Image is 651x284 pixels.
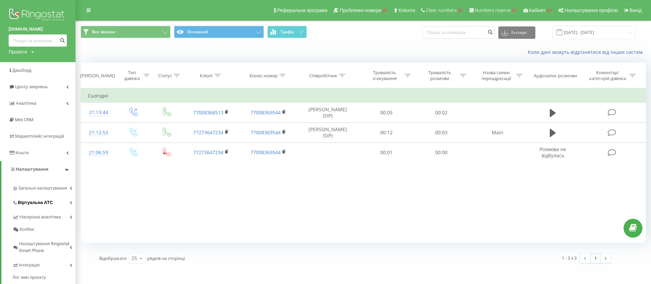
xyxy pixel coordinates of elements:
a: Інтеграція [12,257,75,271]
td: Main [469,123,526,143]
span: Кабінет [529,8,546,13]
span: Розмова не відбулась [539,146,566,159]
div: Бізнес номер [249,73,278,79]
a: 77008369544 [251,149,281,156]
a: 77008368513 [193,109,223,116]
span: Відображати [99,255,127,261]
span: Вихід [630,8,642,13]
span: Загальні налаштування [18,185,67,192]
span: Проблемні номери [340,8,381,13]
a: Наскрізна аналітика [12,209,75,223]
input: Пошук за номером [9,34,67,47]
div: 1 - 3 з 3 [562,254,577,261]
span: Numbers reserve [475,8,511,13]
td: [PERSON_NAME] (SIP) [297,103,359,123]
span: Налаштування профілю [565,8,618,13]
a: 77273647234 [193,129,223,136]
span: Кошти [15,150,28,155]
span: Mini CRM [15,117,33,122]
td: 00:02 [414,103,469,123]
a: 77008369544 [251,129,281,136]
span: Все звонки [92,29,115,35]
a: Коли дані можуть відрізнятися вiд інших систем [528,49,646,55]
input: Пошук за номером [422,26,495,39]
div: 25 [131,255,137,262]
div: Тип дзвінка [122,70,142,81]
div: Клієнт [200,73,213,79]
a: Загальні налаштування [12,180,75,194]
div: [PERSON_NAME] [80,73,115,79]
div: Проекти [9,48,27,55]
div: Назва схеми переадресації [478,70,514,81]
a: Віртуальна АТС [12,194,75,209]
td: 00:03 [414,123,469,143]
img: Ringostat logo [9,7,67,24]
div: 21:12:53 [88,126,109,139]
div: Тривалість розмови [421,70,458,81]
a: Налаштування Ringostat Smart Phone [12,236,75,257]
span: Реферальна програма [277,8,328,13]
a: 77273647234 [193,149,223,156]
div: Тривалість очікування [366,70,403,81]
button: Експорт [498,26,535,39]
span: Лог змін проєкту [12,274,46,281]
span: Центр звернень [15,84,48,89]
button: Основний [174,26,264,38]
td: Сьогодні [81,89,646,103]
a: [DOMAIN_NAME] [9,26,67,33]
td: 00:05 [359,103,414,123]
button: Графік [267,26,307,38]
a: Колбек [12,223,75,236]
a: Лог змін проєкту [12,271,75,284]
span: рядків на сторінці [147,255,185,261]
div: 21:06:59 [88,146,109,159]
td: 00:12 [359,123,414,143]
div: Коментар/категорія дзвінка [588,70,628,81]
div: Співробітник [309,73,337,79]
a: 77008369544 [251,109,281,116]
div: Статус [158,73,172,79]
span: Clear numbers [426,8,457,13]
td: 00:00 [414,143,469,162]
button: Все звонки [81,26,171,38]
span: Інтеграція [19,262,39,269]
div: 21:13:44 [88,106,109,119]
span: Віртуальна АТС [18,199,53,206]
span: Налаштування [16,167,48,172]
td: [PERSON_NAME] (SIP) [297,123,359,143]
a: Налаштування [1,161,75,178]
span: Маркетплейс інтеграцій [15,134,64,139]
td: 00:01 [359,143,414,162]
span: Аналiтика [16,101,36,106]
span: Налаштування Ringostat Smart Phone [19,240,70,254]
span: Графік [281,30,294,34]
a: 1 [590,253,601,263]
span: Клієнти [398,8,415,13]
div: Аудіозапис розмови [534,73,577,79]
span: Наскрізна аналітика [20,214,61,220]
span: Колбек [20,226,34,233]
span: Дашборд [12,68,32,73]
